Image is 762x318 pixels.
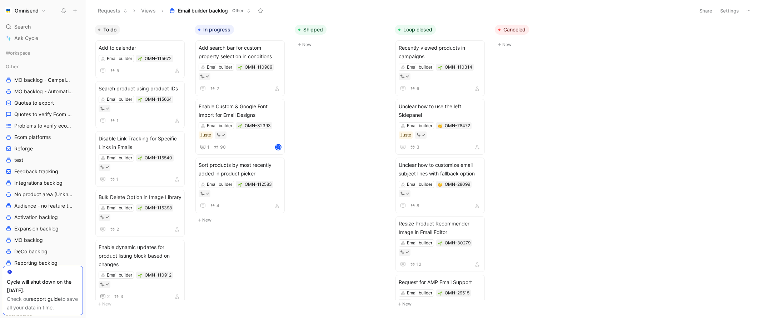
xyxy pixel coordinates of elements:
span: Bulk Delete Option in Image Library [99,193,181,202]
span: Recently viewed products in campaigns [399,44,482,61]
div: Other [3,61,83,72]
a: Disable Link Tracking for Specific Links in EmailsEmail builder1 [95,131,185,187]
img: 🌱 [238,183,242,187]
div: Email builder [107,96,132,103]
img: 🤔 [438,124,442,128]
div: OMN-32393 [245,122,271,129]
img: Omnisend [5,7,12,14]
a: Ecom platforms [3,132,83,143]
div: 🌱 [238,123,243,128]
div: Loop closedNew [392,21,492,312]
button: 1 [109,117,120,125]
button: Settings [717,6,742,16]
a: Unclear how to use the left SidepanelEmail builderJuste3 [395,99,485,155]
a: Quotes to verify Ecom platforms [3,109,83,120]
button: 4 [209,202,221,210]
div: Check our to save all your data in time. [7,295,79,312]
button: 🌱 [238,65,243,70]
button: OmnisendOmnisend [3,6,48,16]
span: MO backlog [14,237,43,244]
div: 🌱 [438,65,443,70]
button: 🌱 [438,240,443,245]
div: Email builder [107,154,132,162]
img: 🌱 [438,241,442,245]
div: OMN-115398 [145,204,172,212]
div: OMN-115540 [145,154,172,162]
a: MO backlog - Automation [3,86,83,97]
button: Loop closed [395,25,436,35]
img: 🌱 [138,273,142,278]
a: test [3,155,83,165]
a: Search product using product IDsEmail builder1 [95,81,185,128]
button: New [195,216,289,224]
button: In progress [195,25,234,35]
span: 1 [207,145,209,149]
span: Other [232,7,244,14]
span: Unclear how to use the left Sidepanel [399,102,482,119]
div: CanceledNew [492,21,592,53]
span: Ask Cycle [14,34,38,43]
div: OMN-110912 [145,272,171,279]
div: In progressNew [192,21,292,228]
img: 🌱 [138,206,142,210]
a: Resize Product Recommender Image in Email EditorEmail builder12 [395,216,485,272]
span: No product area (Unknowns) [14,191,74,198]
div: To doNew [92,21,192,312]
span: 2 [107,294,110,299]
span: 3 [417,145,419,149]
button: New [95,300,189,308]
button: 🌱 [138,56,143,61]
a: Bulk Delete Option in Image LibraryEmail builder2 [95,190,185,237]
span: To do [103,26,116,33]
button: 3 [409,143,421,151]
a: Add to calendarEmail builder5 [95,40,185,78]
div: OMN-115664 [145,96,172,103]
button: Requests [95,5,131,16]
div: Cycle will shut down on the [DATE]. [7,278,79,295]
span: Feedback tracking [14,168,58,175]
a: Reforge [3,143,83,154]
span: 1 [116,177,119,182]
div: OMN-78472 [445,122,470,129]
div: 🌱 [438,290,443,295]
span: Shipped [303,26,323,33]
img: 🌱 [438,291,442,295]
span: Audience - no feature tag [14,202,73,209]
span: 6 [417,86,419,91]
div: Email builder [107,55,132,62]
img: 🌱 [438,65,442,70]
span: Unclear how to customize email subject lines with fallback option [399,161,482,178]
div: OMN-28099 [445,181,470,188]
button: New [395,300,489,308]
button: New [295,40,389,49]
span: In progress [203,26,230,33]
span: Ecom platforms [14,134,51,141]
span: Quotes to export [14,99,54,106]
button: 3 [113,293,125,300]
img: 🤔 [438,183,442,187]
span: Sort products by most recently added in product picker [199,161,282,178]
a: Problems to verify ecom platforms [3,120,83,131]
button: 8 [409,202,421,210]
span: Email builder backlog [178,7,228,14]
a: Enable Custom & Google Font Import for Email DesignsEmail builderJuste190J [195,99,285,155]
a: MO backlog - Campaigns [3,75,83,85]
span: Resize Product Recommender Image in Email Editor [399,219,482,237]
button: 🌱 [138,273,143,278]
span: Canceled [503,26,526,33]
button: 12 [409,260,423,268]
span: Request for AMP Email Support [399,278,482,287]
span: Problems to verify ecom platforms [14,122,75,129]
button: New [495,40,589,49]
span: MO backlog - Campaigns [14,76,73,84]
span: Loop closed [403,26,432,33]
span: Add to calendar [99,44,181,52]
button: 🤔 [438,182,443,187]
button: To do [95,25,120,35]
span: Enable Custom & Google Font Import for Email Designs [199,102,282,119]
span: Search [14,23,31,31]
img: 🌱 [138,57,142,61]
button: Email builder backlogOther [166,5,254,16]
